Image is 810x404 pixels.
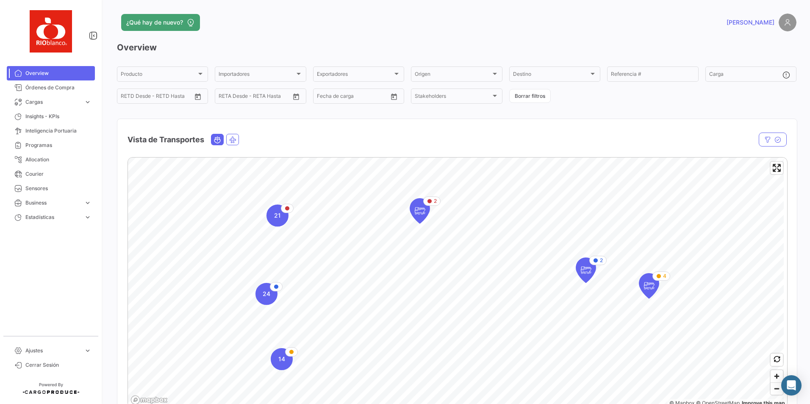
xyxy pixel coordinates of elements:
input: Hasta [338,94,372,100]
span: Inteligencia Portuaria [25,127,92,135]
span: Zoom out [771,383,783,395]
input: Hasta [142,94,176,100]
div: Abrir Intercom Messenger [781,375,802,396]
input: Desde [317,94,332,100]
span: Importadores [219,72,294,78]
input: Hasta [240,94,274,100]
span: expand_more [84,98,92,106]
a: Courier [7,167,95,181]
span: Cargas [25,98,80,106]
span: Origen [415,72,491,78]
h3: Overview [117,42,796,53]
button: Zoom out [771,382,783,395]
span: expand_more [84,213,92,221]
span: expand_more [84,199,92,207]
span: 14 [278,355,285,363]
a: Órdenes de Compra [7,80,95,95]
span: expand_more [84,347,92,354]
span: Exportadores [317,72,393,78]
div: Map marker [410,198,430,224]
span: ¿Qué hay de nuevo? [126,18,183,27]
button: Open calendar [388,90,400,103]
h4: Vista de Transportes [128,134,204,146]
span: Estadísticas [25,213,80,221]
div: Map marker [576,257,596,283]
span: 4 [663,272,666,280]
span: Producto [121,72,197,78]
span: Insights - KPIs [25,113,92,120]
div: Map marker [266,205,288,227]
input: Desde [219,94,234,100]
button: Ocean [211,134,223,145]
span: Business [25,199,80,207]
span: Destino [513,72,589,78]
span: Órdenes de Compra [25,84,92,91]
button: Enter fullscreen [771,162,783,174]
div: Map marker [639,273,659,299]
span: Overview [25,69,92,77]
span: 2 [600,257,603,264]
a: Allocation [7,152,95,167]
img: rio_blanco.jpg [30,10,72,53]
a: Sensores [7,181,95,196]
button: Zoom in [771,370,783,382]
a: Overview [7,66,95,80]
a: Inteligencia Portuaria [7,124,95,138]
span: [PERSON_NAME] [727,18,774,27]
span: Programas [25,141,92,149]
span: Allocation [25,156,92,163]
span: Sensores [25,185,92,192]
span: 21 [274,211,281,220]
button: Open calendar [191,90,204,103]
div: Map marker [271,348,293,370]
button: ¿Qué hay de nuevo? [121,14,200,31]
span: Ajustes [25,347,80,354]
button: Open calendar [290,90,302,103]
span: 2 [434,197,437,205]
input: Desde [121,94,136,100]
span: Courier [25,170,92,178]
span: Cerrar Sesión [25,361,92,369]
span: Stakeholders [415,94,491,100]
button: Borrar filtros [509,89,551,103]
a: Programas [7,138,95,152]
button: Air [227,134,239,145]
div: Map marker [255,283,277,305]
a: Insights - KPIs [7,109,95,124]
img: placeholder-user.png [779,14,796,31]
span: 24 [263,290,270,298]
